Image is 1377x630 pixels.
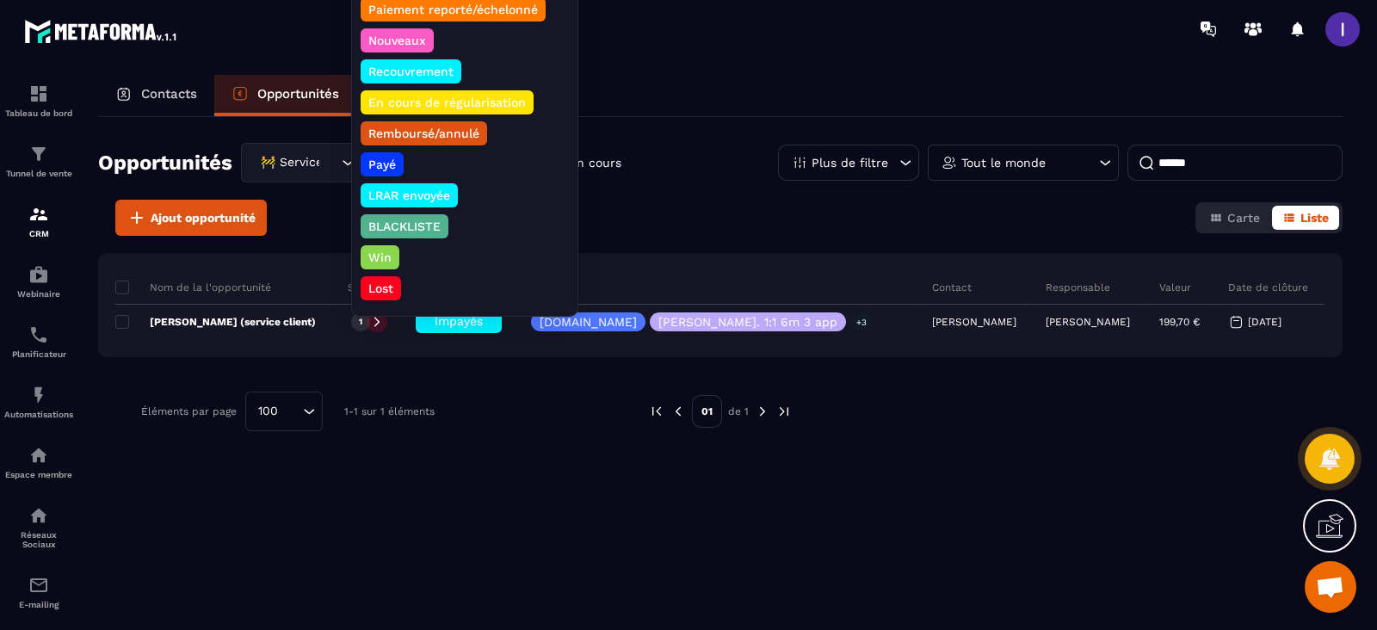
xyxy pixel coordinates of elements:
[4,229,73,238] p: CRM
[28,575,49,596] img: email
[115,281,271,294] p: Nom de la l'opportunité
[28,204,49,225] img: formation
[540,316,637,328] p: [DOMAIN_NAME]
[241,143,422,182] div: Search for option
[1272,206,1339,230] button: Liste
[28,385,49,405] img: automations
[4,169,73,178] p: Tunnel de vente
[850,313,873,331] p: +3
[366,32,429,49] p: Nouveaux
[4,372,73,432] a: automationsautomationsAutomatisations
[4,492,73,562] a: social-networksocial-networkRéseaux Sociaux
[252,402,284,421] span: 100
[4,600,73,609] p: E-mailing
[1305,561,1356,613] a: Ouvrir le chat
[4,530,73,549] p: Réseaux Sociaux
[359,316,362,328] p: 1
[932,281,972,294] p: Contact
[98,145,232,180] h2: Opportunités
[141,86,197,102] p: Contacts
[4,562,73,622] a: emailemailE-mailing
[755,404,770,419] img: next
[366,218,443,235] p: BLACKLISTE
[1228,281,1308,294] p: Date de clôture
[320,153,337,172] input: Search for option
[28,264,49,285] img: automations
[366,249,394,266] p: Win
[28,505,49,526] img: social-network
[4,410,73,419] p: Automatisations
[257,86,339,102] p: Opportunités
[435,314,483,328] span: Impayés
[245,392,323,431] div: Search for option
[28,445,49,466] img: automations
[1159,281,1191,294] p: Valeur
[4,108,73,118] p: Tableau de bord
[344,405,435,417] p: 1-1 sur 1 éléments
[4,251,73,312] a: automationsautomationsWebinaire
[1046,281,1110,294] p: Responsable
[961,157,1046,169] p: Tout le monde
[692,395,722,428] p: 01
[1046,316,1130,328] p: [PERSON_NAME]
[284,402,299,421] input: Search for option
[256,153,320,172] span: 🚧 Service Client
[24,15,179,46] img: logo
[366,280,396,297] p: Lost
[366,187,453,204] p: LRAR envoyée
[649,404,664,419] img: prev
[4,71,73,131] a: formationformationTableau de bord
[812,157,888,169] p: Plus de filtre
[4,432,73,492] a: automationsautomationsEspace membre
[1227,211,1260,225] span: Carte
[728,405,749,418] p: de 1
[151,209,256,226] span: Ajout opportunité
[141,405,237,417] p: Éléments par page
[115,200,267,236] button: Ajout opportunité
[28,83,49,104] img: formation
[1199,206,1270,230] button: Carte
[366,156,398,173] p: Payé
[1159,316,1200,328] p: 199,70 €
[1248,316,1281,328] p: [DATE]
[4,289,73,299] p: Webinaire
[4,312,73,372] a: schedulerschedulerPlanificateur
[4,131,73,191] a: formationformationTunnel de vente
[4,349,73,359] p: Planificateur
[1300,211,1329,225] span: Liste
[115,315,316,329] p: [PERSON_NAME] (service client)
[28,324,49,345] img: scheduler
[366,63,456,80] p: Recouvrement
[4,470,73,479] p: Espace membre
[658,316,837,328] p: [PERSON_NAME]. 1:1 6m 3 app
[28,144,49,164] img: formation
[348,281,380,294] p: Statut
[366,94,528,111] p: En cours de régularisation
[366,125,482,142] p: Remboursé/annulé
[366,1,540,18] p: Paiement reporté/échelonné
[4,191,73,251] a: formationformationCRM
[214,75,356,116] a: Opportunités
[670,404,686,419] img: prev
[98,75,214,116] a: Contacts
[776,404,792,419] img: next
